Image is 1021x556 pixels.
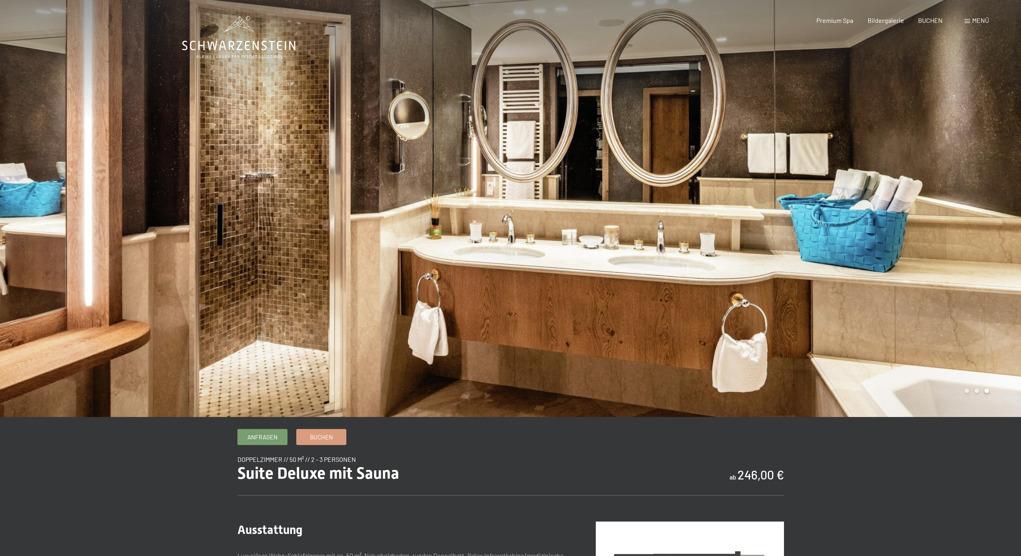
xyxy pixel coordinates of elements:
span: Doppelzimmer // 50 m² // 2 - 3 Personen [237,455,356,463]
span: Menü [972,16,989,24]
a: Premium Spa [816,16,853,24]
a: BUCHEN [918,16,943,24]
b: 246,00 € [738,467,784,482]
span: Buchen [310,433,333,441]
a: Anfragen [238,429,287,445]
span: Ausstattung [237,523,302,537]
span: ab [730,473,736,481]
span: Suite Deluxe mit Sauna [237,464,399,483]
a: Buchen [297,429,346,445]
a: Bildergalerie [868,16,904,24]
span: Anfragen [247,433,277,441]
